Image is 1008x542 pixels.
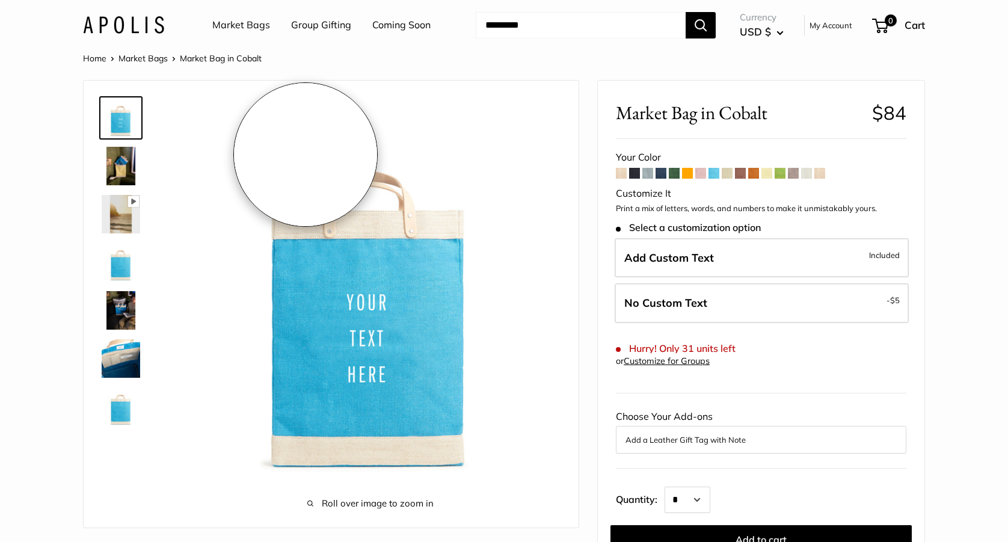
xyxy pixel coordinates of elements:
[102,339,140,378] img: Market Bag in Cobalt
[616,185,906,203] div: Customize It
[102,99,140,137] img: Market Bag in Cobalt
[212,16,270,34] a: Market Bags
[102,291,140,330] img: Market Bag in Cobalt
[905,19,925,31] span: Cart
[180,53,262,64] span: Market Bag in Cobalt
[99,337,143,380] a: Market Bag in Cobalt
[99,241,143,284] a: Market Bag in Cobalt
[616,408,906,454] div: Choose Your Add-ons
[616,222,761,233] span: Select a customization option
[616,149,906,167] div: Your Color
[372,16,431,34] a: Coming Soon
[616,343,736,354] span: Hurry! Only 31 units left
[180,495,561,512] span: Roll over image to zoom in
[118,53,168,64] a: Market Bags
[99,96,143,140] a: Market Bag in Cobalt
[83,16,164,34] img: Apolis
[83,51,262,66] nav: Breadcrumb
[476,12,686,38] input: Search...
[810,18,852,32] a: My Account
[83,53,106,64] a: Home
[180,99,561,479] img: Market Bag in Cobalt
[291,16,351,34] a: Group Gifting
[624,356,710,366] a: Customize for Groups
[885,14,897,26] span: 0
[624,251,714,265] span: Add Custom Text
[102,195,140,233] img: Market Bag in Cobalt
[99,144,143,188] a: Market Bag in Cobalt
[872,101,906,125] span: $84
[890,295,900,305] span: $5
[99,385,143,428] a: Market Bag in Cobalt
[102,147,140,185] img: Market Bag in Cobalt
[616,483,665,513] label: Quantity:
[740,22,784,42] button: USD $
[99,192,143,236] a: Market Bag in Cobalt
[686,12,716,38] button: Search
[740,25,771,38] span: USD $
[887,293,900,307] span: -
[102,243,140,282] img: Market Bag in Cobalt
[615,283,909,323] label: Leave Blank
[624,296,707,310] span: No Custom Text
[740,9,784,26] span: Currency
[869,248,900,262] span: Included
[616,203,906,215] p: Print a mix of letters, words, and numbers to make it unmistakably yours.
[99,289,143,332] a: Market Bag in Cobalt
[873,16,925,35] a: 0 Cart
[615,238,909,278] label: Add Custom Text
[616,102,863,124] span: Market Bag in Cobalt
[102,387,140,426] img: Market Bag in Cobalt
[625,433,897,447] button: Add a Leather Gift Tag with Note
[616,353,710,369] div: or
